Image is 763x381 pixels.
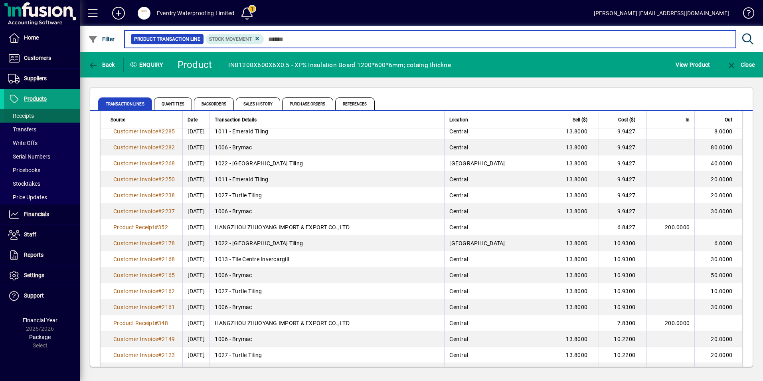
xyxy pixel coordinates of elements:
td: 13.8000 [551,251,599,267]
td: 10.9300 [599,299,646,315]
span: Home [24,34,39,41]
span: 2149 [162,336,175,342]
span: 352 [158,224,168,230]
span: 2238 [162,192,175,198]
span: Write Offs [8,140,38,146]
a: Customer Invoice#2268 [111,159,178,168]
span: Customer Invoice [113,304,158,310]
span: Customer Invoice [113,208,158,214]
span: Transaction Lines [98,97,152,110]
button: Add [106,6,131,20]
span: 200.0000 [665,224,690,230]
td: 10.2200 [599,331,646,347]
button: Filter [86,32,117,46]
span: 20.0000 [711,336,732,342]
td: HANGZHOU ZHUOYANG IMPORT & EXPORT CO., LTD [210,315,444,331]
span: 348 [158,320,168,326]
a: Customer Invoice#2123 [111,351,178,359]
button: Close [725,58,757,72]
span: 30.0000 [711,256,732,262]
app-page-header-button: Close enquiry [718,58,763,72]
span: Serial Numbers [8,153,50,160]
td: 9.9427 [599,187,646,203]
td: HANGZHOU ZHUOYANG IMPORT & EXPORT CO., LTD [210,219,444,235]
td: [DATE] [182,219,210,235]
td: 1006 - Brymac [210,267,444,283]
span: Price Updates [8,194,47,200]
a: Customer Invoice#2162 [111,287,178,296]
span: Product Receipt [113,320,154,326]
span: Central [449,144,468,151]
span: Stock movement [209,36,252,42]
a: Knowledge Base [737,2,753,28]
span: # [158,240,162,246]
a: Customer Invoice#2149 [111,335,178,343]
span: Customer Invoice [113,352,158,358]
span: Central [449,272,468,278]
span: Out [725,115,732,124]
span: Source [111,115,125,124]
span: 20.0000 [711,352,732,358]
a: Transfers [4,123,80,136]
span: Customers [24,55,51,61]
td: [DATE] [182,315,210,331]
div: Date [188,115,205,124]
a: Customer Invoice#2178 [111,239,178,248]
span: # [158,208,162,214]
span: Date [188,115,198,124]
a: Customer Invoice#2165 [111,271,178,280]
span: Central [449,336,468,342]
div: Enquiry [124,58,172,71]
span: 2282 [162,144,175,151]
td: 1022 - [GEOGRAPHIC_DATA] Tiling [210,155,444,171]
span: Customer Invoice [113,336,158,342]
div: [PERSON_NAME] [EMAIL_ADDRESS][DOMAIN_NAME] [594,7,729,20]
span: 2168 [162,256,175,262]
span: Product Transaction Line [134,35,200,43]
span: # [158,160,162,167]
span: # [158,288,162,294]
span: # [158,272,162,278]
span: 10.0000 [711,288,732,294]
div: Location [449,115,546,124]
span: 2123 [162,352,175,358]
td: [DATE] [182,123,210,139]
span: 6.0000 [714,240,733,246]
span: Package [29,334,51,340]
td: 13.8000 [551,331,599,347]
span: # [154,224,158,230]
span: Transfers [8,126,36,133]
td: 1006 - Brymac [210,139,444,155]
div: Sell ($) [556,115,595,124]
span: Reports [24,252,43,258]
span: 40.0000 [711,160,732,167]
span: Close [727,62,755,68]
span: Central [449,304,468,310]
td: 1006 - Brymac [210,331,444,347]
td: 6.8427 [599,219,646,235]
span: View Product [676,58,710,71]
td: 13.8000 [551,267,599,283]
td: 1027 - Turtle Tiling [210,187,444,203]
app-page-header-button: Back [80,58,124,72]
span: Settings [24,272,44,278]
td: 13.8000 [551,171,599,187]
a: Customer Invoice#2237 [111,207,178,216]
span: 2250 [162,176,175,183]
span: Suppliers [24,75,47,81]
a: Receipts [4,109,80,123]
a: Suppliers [4,69,80,89]
span: In [686,115,690,124]
td: 1027 - Turtle Tiling [210,283,444,299]
span: Quantities [154,97,192,110]
span: Central [449,224,468,230]
span: Customer Invoice [113,240,158,246]
td: 1027 - Turtle Tiling [210,347,444,363]
span: Financial Year [23,317,57,323]
td: [DATE] [182,251,210,267]
td: 1006 - Brymac [210,299,444,315]
span: 80.0000 [711,144,732,151]
td: 13.8000 [551,347,599,363]
span: # [158,192,162,198]
td: 9.9427 [599,139,646,155]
